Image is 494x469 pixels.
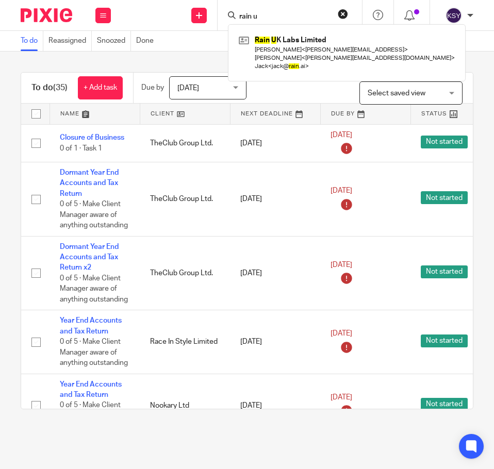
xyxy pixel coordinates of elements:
td: TheClub Group Ltd. [140,236,230,310]
span: [DATE] [331,187,352,194]
span: 0 of 5 · Make Client Manager aware of anything outstanding [60,338,128,366]
span: Select saved view [368,90,425,97]
span: 0 of 5 · Make Client Manager aware of anything outstanding [60,402,128,430]
span: [DATE] [331,394,352,401]
span: [DATE] [331,330,352,338]
span: Not started [421,136,468,148]
span: Not started [421,334,468,347]
img: Pixie [21,8,72,22]
span: 0 of 1 · Task 1 [60,145,102,152]
span: 0 of 5 · Make Client Manager aware of anything outstanding [60,275,128,303]
a: To do [21,31,43,51]
span: [DATE] [177,85,199,92]
td: TheClub Group Ltd. [140,162,230,237]
td: [DATE] [230,236,320,310]
h1: To do [31,82,68,93]
button: Clear [338,9,348,19]
span: Not started [421,191,468,204]
a: Year End Accounts and Tax Return [60,317,122,334]
span: Not started [421,398,468,411]
a: Dormant Year End Accounts and Tax Return [60,169,119,197]
td: [DATE] [230,310,320,374]
a: Year End Accounts and Tax Return [60,381,122,398]
a: + Add task [78,76,123,99]
td: TheClub Group Ltd. [140,124,230,162]
td: [DATE] [230,162,320,237]
td: [DATE] [230,124,320,162]
p: Due by [141,82,164,93]
td: Race In Style Limited [140,310,230,374]
span: [DATE] [331,261,352,269]
span: [DATE] [331,131,352,139]
span: (35) [53,83,68,92]
td: [DATE] [230,374,320,437]
input: Search [238,12,331,22]
a: Done [136,31,159,51]
img: svg%3E [446,7,462,24]
a: Closure of Business [60,134,124,141]
td: Nookary Ltd [140,374,230,437]
a: Dormant Year End Accounts and Tax Return x2 [60,243,119,272]
a: Reassigned [48,31,92,51]
a: Snoozed [97,31,131,51]
span: Not started [421,265,468,278]
span: 0 of 5 · Make Client Manager aware of anything outstanding [60,200,128,229]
